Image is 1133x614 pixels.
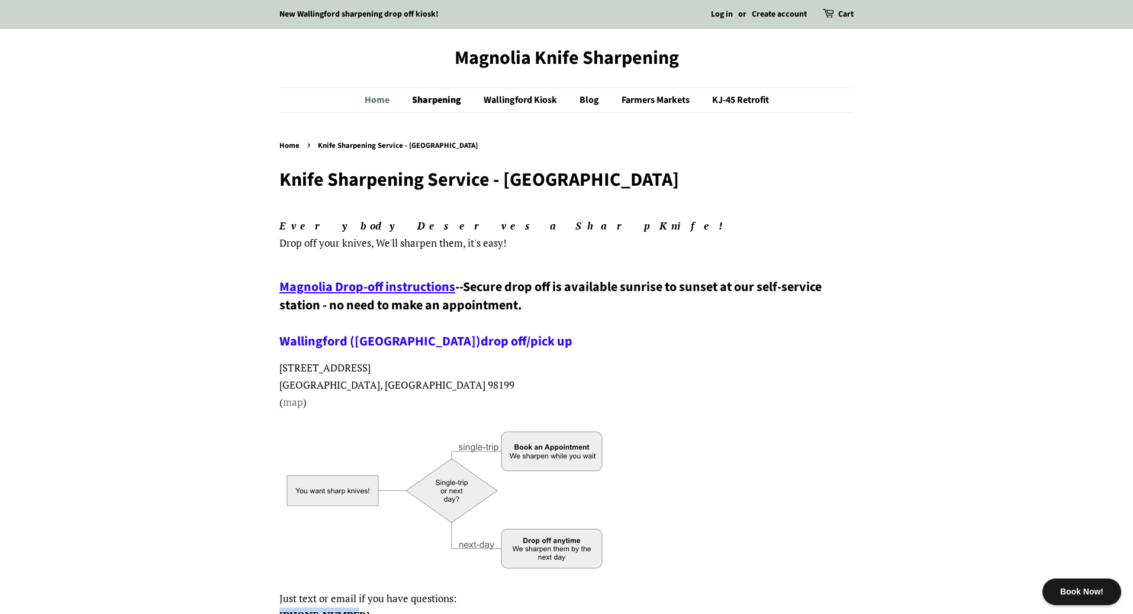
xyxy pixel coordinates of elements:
[279,219,733,232] em: Everybody Deserves a Sharp Knife!
[711,8,733,20] a: Log in
[1042,579,1121,605] div: Book Now!
[279,140,302,151] a: Home
[279,8,439,20] a: New Wallingford sharpening drop off kiosk!
[279,361,514,409] span: [STREET_ADDRESS] [GEOGRAPHIC_DATA], [GEOGRAPHIC_DATA] 98199 ( )
[738,8,746,22] li: or
[279,140,854,153] nav: breadcrumbs
[307,137,313,152] span: ›
[365,88,401,112] a: Home
[475,88,569,112] a: Wallingford Kiosk
[481,332,572,351] a: drop off/pick up
[455,277,463,296] span: --
[283,395,303,409] a: map
[838,8,854,22] a: Cart
[703,88,769,112] a: KJ-45 Retrofit
[318,140,481,151] span: Knife Sharpening Service - [GEOGRAPHIC_DATA]
[279,47,854,69] a: Magnolia Knife Sharpening
[571,88,611,112] a: Blog
[279,169,854,191] h1: Knife Sharpening Service - [GEOGRAPHIC_DATA]
[752,8,807,20] a: Create account
[613,88,701,112] a: Farmers Markets
[279,218,854,252] p: , We'll sharpen them, it's easy!
[279,332,481,351] a: Wallingford ([GEOGRAPHIC_DATA])
[279,277,455,296] a: Magnolia Drop-off instructions
[279,277,822,351] span: Secure drop off is available sunrise to sunset at our self-service station - no need to make an a...
[403,88,473,112] a: Sharpening
[279,236,371,250] span: Drop off your knives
